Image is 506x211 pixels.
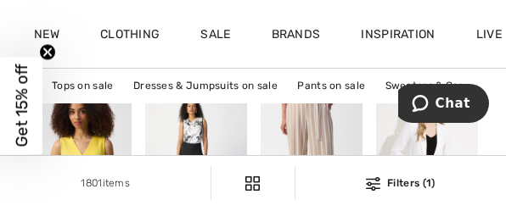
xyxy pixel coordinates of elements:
[12,64,31,147] span: Get 15% off
[100,27,160,45] a: Clothing
[476,25,502,43] a: Live
[272,27,321,45] a: Brands
[289,75,374,97] a: Pants on sale
[34,27,59,45] a: New
[245,176,260,191] img: Filters
[361,27,435,45] span: Inspiration
[366,177,380,191] img: Filters
[398,84,489,126] iframe: Opens a widget where you can chat to one of our agents
[43,75,122,97] a: Tops on sale
[125,75,286,97] a: Dresses & Jumpsuits on sale
[200,27,230,45] a: Sale
[81,177,102,189] span: 1801
[306,175,496,191] div: Filters (1)
[39,43,56,60] button: Close teaser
